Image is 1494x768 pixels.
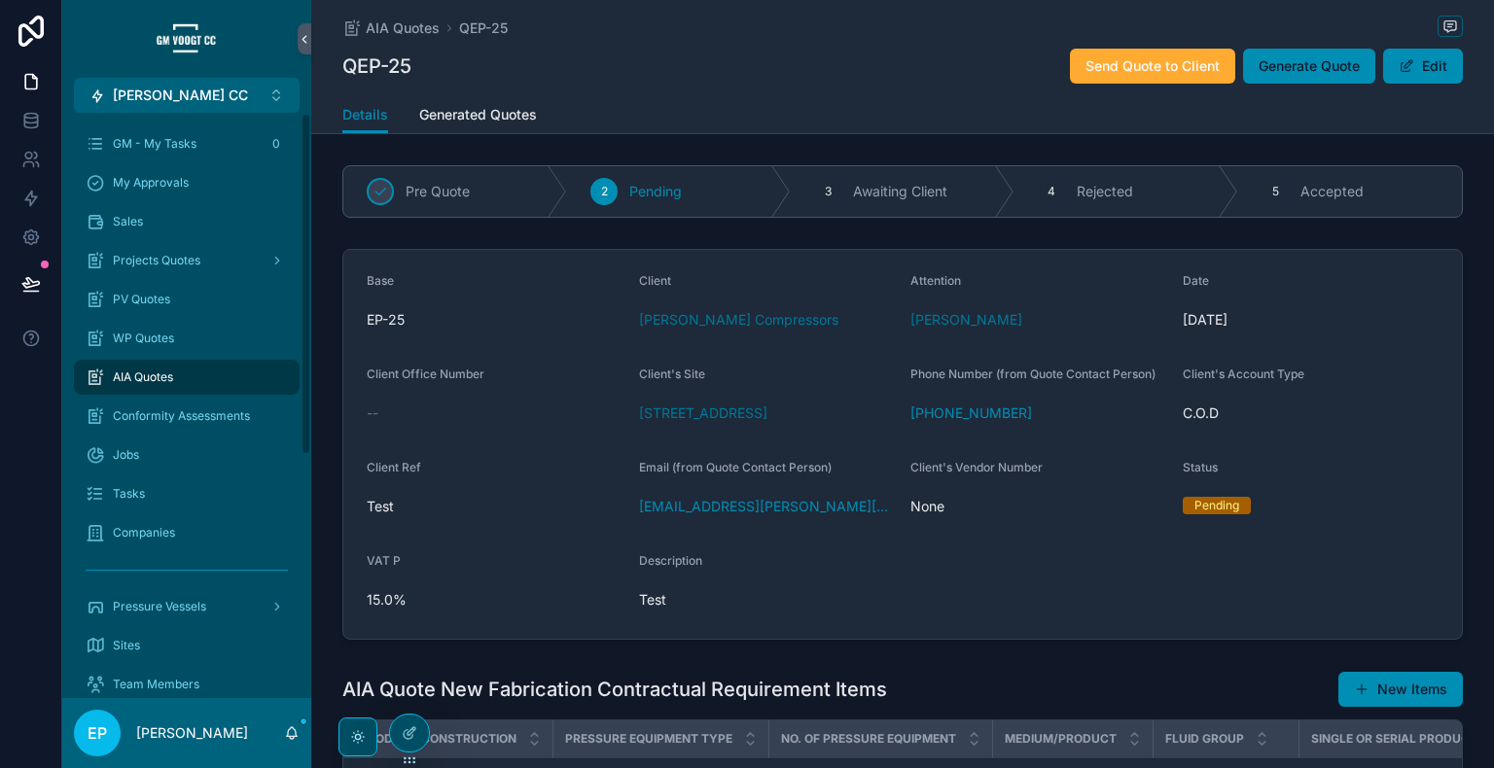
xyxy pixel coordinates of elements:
span: Client Office Number [367,367,484,381]
h1: QEP-25 [342,52,411,80]
span: Pending [629,182,682,201]
a: Team Members [74,667,300,702]
span: Client's Account Type [1183,367,1304,381]
span: Pressure Vessels [113,599,206,614]
span: Base [367,273,394,288]
span: [PERSON_NAME] CC [113,86,248,105]
span: 5 [1272,184,1279,199]
a: [PERSON_NAME] [910,310,1022,330]
button: Generate Quote [1243,49,1375,84]
span: VAT P [367,553,401,568]
a: WP Quotes [74,321,300,356]
a: AIA Quotes [74,360,300,395]
span: Companies [113,525,175,541]
a: [PERSON_NAME] Compressors [639,310,838,330]
span: Sales [113,214,143,229]
span: PV Quotes [113,292,170,307]
span: Description [639,553,702,568]
span: Accepted [1300,182,1364,201]
a: [PHONE_NUMBER] [910,403,1032,423]
a: [EMAIL_ADDRESS][PERSON_NAME][DOMAIN_NAME] [639,497,896,516]
div: 0 [265,132,288,156]
span: Generated Quotes [419,105,537,124]
a: Jobs [74,437,300,472]
span: Code of Construction [367,731,516,747]
span: EP-25 [367,310,623,330]
span: None [910,497,1167,516]
span: AIA Quotes [366,18,440,38]
span: 4 [1048,184,1055,199]
button: Edit [1383,49,1463,84]
span: Team Members [113,677,199,692]
span: GM - My Tasks [113,136,196,152]
span: Medium/Product [1005,731,1117,747]
a: Pressure Vessels [74,589,300,624]
a: PV Quotes [74,282,300,317]
img: App logo [156,23,218,54]
span: Client's Site [639,367,705,381]
span: Test [639,590,1440,610]
p: [PERSON_NAME] [136,723,248,743]
span: Jobs [113,447,139,463]
span: Projects Quotes [113,253,200,268]
span: Phone Number (from Quote Contact Person) [910,367,1156,381]
span: No. of Pressure Equipment [781,731,956,747]
a: Companies [74,515,300,550]
span: C.O.D [1183,403,1440,423]
span: EP [88,721,107,745]
a: AIA Quotes [342,18,440,38]
a: Generated Quotes [419,97,537,136]
span: Client Ref [367,460,421,474]
span: Test [367,497,623,516]
div: scrollable content [62,113,311,698]
span: Conformity Assessments [113,408,250,424]
span: Rejected [1077,182,1133,201]
button: Select Button [74,78,300,113]
a: My Approvals [74,165,300,200]
span: AIA Quotes [113,369,173,385]
span: Pressure Equipment Type [565,731,732,747]
span: Sites [113,638,140,653]
span: Awaiting Client [853,182,947,201]
span: Email (from Quote Contact Person) [639,460,832,474]
span: 3 [825,184,832,199]
span: Tasks [113,486,145,502]
a: Sales [74,204,300,239]
button: New Items [1338,672,1463,707]
button: Send Quote to Client [1070,49,1235,84]
h1: AIA Quote New Fabrication Contractual Requirement Items [342,676,887,703]
span: Generate Quote [1259,56,1360,76]
a: Tasks [74,476,300,511]
a: Sites [74,628,300,663]
span: Date [1183,273,1209,288]
span: 15.0% [367,590,623,610]
span: Client's Vendor Number [910,460,1043,474]
span: WP Quotes [113,331,174,346]
div: Pending [1194,497,1239,514]
span: Details [342,105,388,124]
a: Details [342,97,388,134]
a: GM - My Tasks0 [74,126,300,161]
span: Client [639,273,671,288]
span: Status [1183,460,1218,474]
span: [DATE] [1183,310,1440,330]
span: Fluid Group [1165,731,1244,747]
span: Send Quote to Client [1085,56,1220,76]
a: QEP-25 [459,18,508,38]
span: My Approvals [113,175,189,191]
span: Attention [910,273,961,288]
span: 2 [601,184,608,199]
span: -- [367,403,378,423]
a: Projects Quotes [74,243,300,278]
span: Pre Quote [406,182,470,201]
a: Conformity Assessments [74,399,300,434]
a: [STREET_ADDRESS] [639,403,767,423]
